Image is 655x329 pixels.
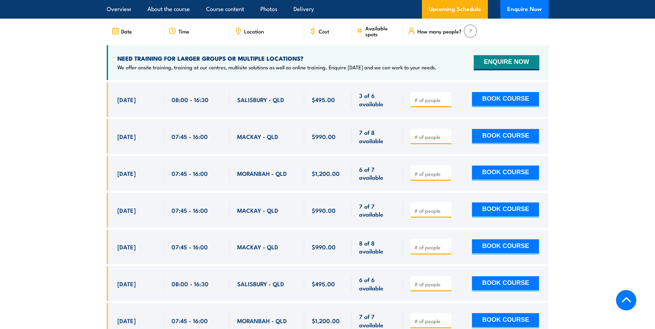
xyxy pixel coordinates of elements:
[365,25,398,37] span: Available spots
[414,170,449,177] input: # of people
[117,64,436,71] p: We offer onsite training, training at our centres, multisite solutions as well as online training...
[237,317,287,325] span: MORANBAH - QLD
[417,28,462,34] span: How many people?
[359,202,395,218] span: 7 of 7 available
[179,28,189,34] span: Time
[414,281,449,288] input: # of people
[359,165,395,181] span: 6 of 7 available
[359,276,395,292] span: 6 of 6 available
[117,243,136,251] span: [DATE]
[172,280,209,288] span: 08:00 - 16:30
[117,54,436,62] h4: NEED TRAINING FOR LARGER GROUPS OR MULTIPLE LOCATIONS?
[312,132,336,140] span: $990.00
[359,239,395,255] span: 8 of 8 available
[312,243,336,251] span: $990.00
[472,276,539,291] button: BOOK COURSE
[414,244,449,251] input: # of people
[414,207,449,214] input: # of people
[472,313,539,328] button: BOOK COURSE
[172,169,208,177] span: 07:45 - 16:00
[312,206,336,214] span: $990.00
[117,317,136,325] span: [DATE]
[472,202,539,218] button: BOOK COURSE
[117,169,136,177] span: [DATE]
[312,169,340,177] span: $1,200.00
[172,317,208,325] span: 07:45 - 16:00
[172,243,208,251] span: 07:45 - 16:00
[172,132,208,140] span: 07:45 - 16:00
[472,92,539,107] button: BOOK COURSE
[414,97,449,103] input: # of people
[359,312,395,329] span: 7 of 7 available
[312,317,340,325] span: $1,200.00
[117,206,136,214] span: [DATE]
[237,132,278,140] span: MACKAY - QLD
[474,55,539,70] button: ENQUIRE NOW
[121,28,132,34] span: Date
[244,28,264,34] span: Location
[319,28,329,34] span: Cost
[472,239,539,255] button: BOOK COURSE
[359,91,395,108] span: 3 of 6 available
[117,96,136,103] span: [DATE]
[172,206,208,214] span: 07:45 - 16:00
[312,96,335,103] span: $495.00
[237,96,284,103] span: SALISBURY - QLD
[237,280,284,288] span: SALISBURY - QLD
[117,280,136,288] span: [DATE]
[172,96,209,103] span: 08:00 - 16:30
[237,206,278,214] span: MACKAY - QLD
[414,318,449,325] input: # of people
[414,133,449,140] input: # of people
[472,129,539,144] button: BOOK COURSE
[237,169,287,177] span: MORANBAH - QLD
[472,166,539,181] button: BOOK COURSE
[359,128,395,144] span: 7 of 8 available
[312,280,335,288] span: $495.00
[117,132,136,140] span: [DATE]
[237,243,278,251] span: MACKAY - QLD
